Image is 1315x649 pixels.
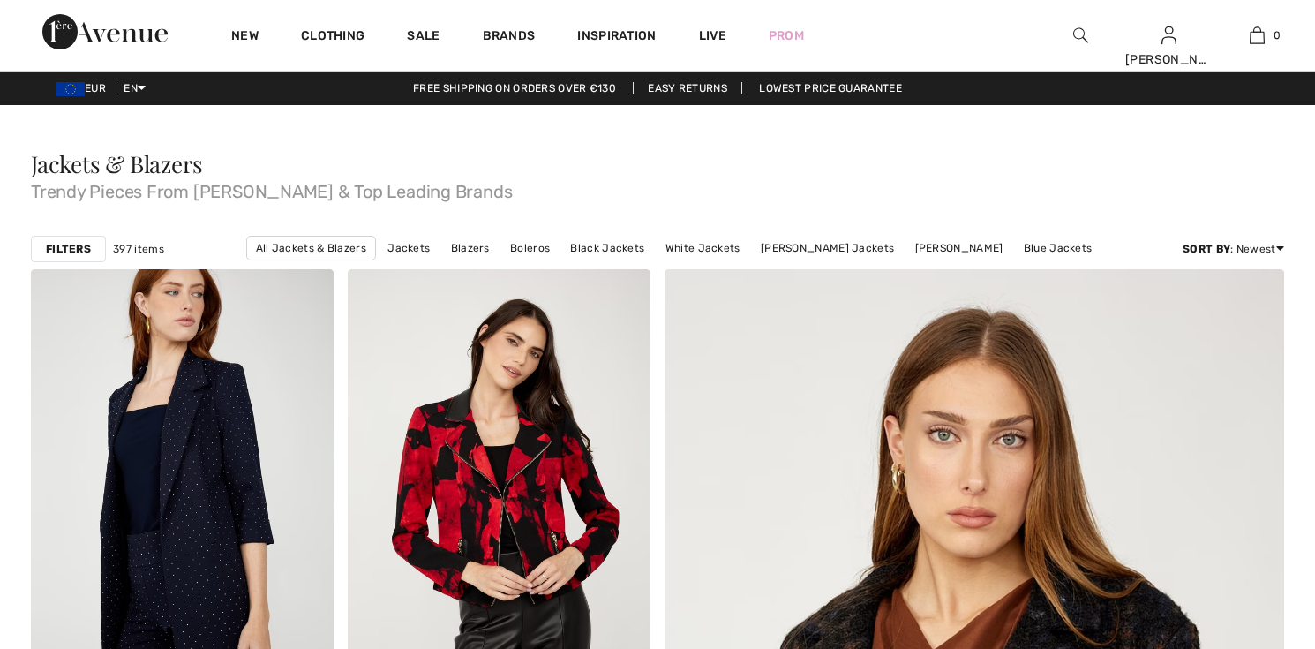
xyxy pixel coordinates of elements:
a: Jackets [379,237,439,260]
a: Blazers [442,237,499,260]
img: search the website [1073,25,1088,46]
strong: Sort By [1183,243,1230,255]
span: Inspiration [577,28,656,47]
strong: Filters [46,241,91,257]
a: Brands [483,28,536,47]
a: Blue Jackets [1015,237,1101,260]
a: New [231,28,259,47]
a: Live [699,26,726,45]
img: My Bag [1250,25,1265,46]
a: Clothing [301,28,364,47]
a: All Jackets & Blazers [246,236,376,260]
a: [PERSON_NAME] [906,237,1012,260]
a: Black Jackets [561,237,653,260]
span: Trendy Pieces From [PERSON_NAME] & Top Leading Brands [31,176,1284,200]
a: Sale [407,28,440,47]
span: 0 [1274,27,1281,43]
a: Prom [769,26,804,45]
span: EUR [56,82,113,94]
a: Lowest Price Guarantee [745,82,916,94]
a: Easy Returns [633,82,742,94]
img: My Info [1161,25,1176,46]
div: : Newest [1183,241,1284,257]
img: 1ère Avenue [42,14,168,49]
div: [PERSON_NAME] [1125,50,1212,69]
img: Euro [56,82,85,96]
span: 397 items [113,241,164,257]
span: EN [124,82,146,94]
a: Sign In [1161,26,1176,43]
a: 0 [1214,25,1300,46]
a: White Jackets [657,237,749,260]
a: Boleros [501,237,559,260]
span: Jackets & Blazers [31,148,203,179]
a: [PERSON_NAME] Jackets [752,237,903,260]
a: Free shipping on orders over €130 [399,82,630,94]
